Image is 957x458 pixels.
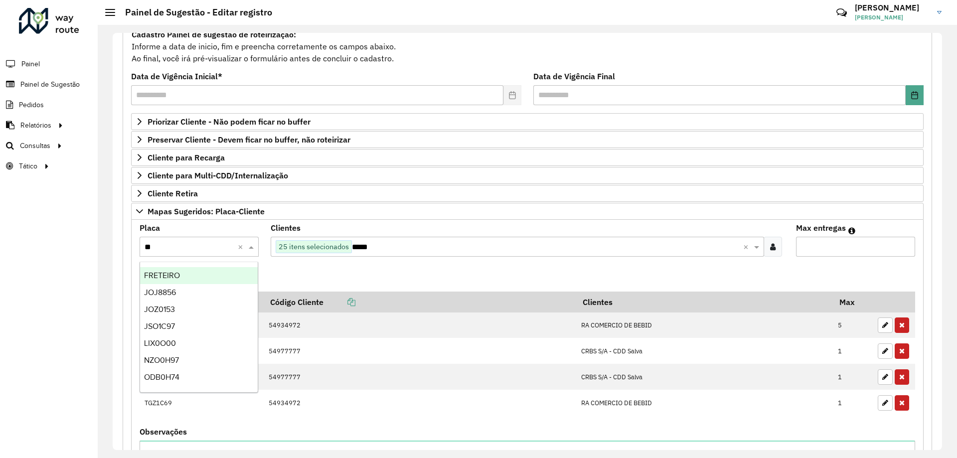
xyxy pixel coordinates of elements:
td: 1 [833,338,873,364]
span: Clear all [743,241,752,253]
label: Max entregas [796,222,846,234]
span: 25 itens selecionados [276,241,351,253]
span: [PERSON_NAME] [855,13,930,22]
span: JOJ8856 [144,288,176,297]
span: LIX0O00 [144,339,176,347]
a: Copiar [323,297,355,307]
th: Código Cliente [263,292,576,312]
td: 54977777 [263,364,576,390]
td: RA COMERCIO DE BEBID [576,390,832,416]
span: Cliente para Multi-CDD/Internalização [148,171,288,179]
td: RA COMERCIO DE BEBID [576,312,832,338]
a: Cliente para Multi-CDD/Internalização [131,167,924,184]
strong: Cadastro Painel de sugestão de roteirização: [132,29,296,39]
label: Clientes [271,222,301,234]
td: CRBS S/A - CDD Salva [576,364,832,390]
span: NZO0H97 [144,356,179,364]
label: Observações [140,426,187,438]
span: JSO1C97 [144,322,175,330]
th: Max [833,292,873,312]
span: Tático [19,161,37,171]
span: Priorizar Cliente - Não podem ficar no buffer [148,118,311,126]
h3: [PERSON_NAME] [855,3,930,12]
button: Choose Date [906,85,924,105]
a: Priorizar Cliente - Não podem ficar no buffer [131,113,924,130]
td: 54934972 [263,312,576,338]
em: Máximo de clientes que serão colocados na mesma rota com os clientes informados [848,227,855,235]
span: Relatórios [20,120,51,131]
td: CRBS S/A - CDD Salva [576,338,832,364]
h2: Painel de Sugestão - Editar registro [115,7,272,18]
span: ODB0H74 [144,373,179,381]
span: Cliente Retira [148,189,198,197]
td: 54977777 [263,338,576,364]
label: Data de Vigência Inicial [131,70,222,82]
span: Clear all [238,241,246,253]
label: Placa [140,222,160,234]
span: FRETEIRO [144,271,180,280]
td: 1 [833,390,873,416]
a: Mapas Sugeridos: Placa-Cliente [131,203,924,220]
span: Painel [21,59,40,69]
span: Cliente para Recarga [148,153,225,161]
td: 54934972 [263,390,576,416]
ng-dropdown-panel: Options list [140,262,258,393]
span: Consultas [20,141,50,151]
td: 5 [833,312,873,338]
a: Preservar Cliente - Devem ficar no buffer, não roteirizar [131,131,924,148]
span: Painel de Sugestão [20,79,80,90]
th: Clientes [576,292,832,312]
span: Pedidos [19,100,44,110]
a: Contato Rápido [831,2,852,23]
a: Cliente para Recarga [131,149,924,166]
td: 1 [833,364,873,390]
label: Data de Vigência Final [533,70,615,82]
div: Informe a data de inicio, fim e preencha corretamente os campos abaixo. Ao final, você irá pré-vi... [131,28,924,65]
td: TGZ1C69 [140,390,263,416]
span: JOZ0153 [144,305,175,313]
a: Cliente Retira [131,185,924,202]
span: Preservar Cliente - Devem ficar no buffer, não roteirizar [148,136,350,144]
span: Mapas Sugeridos: Placa-Cliente [148,207,265,215]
